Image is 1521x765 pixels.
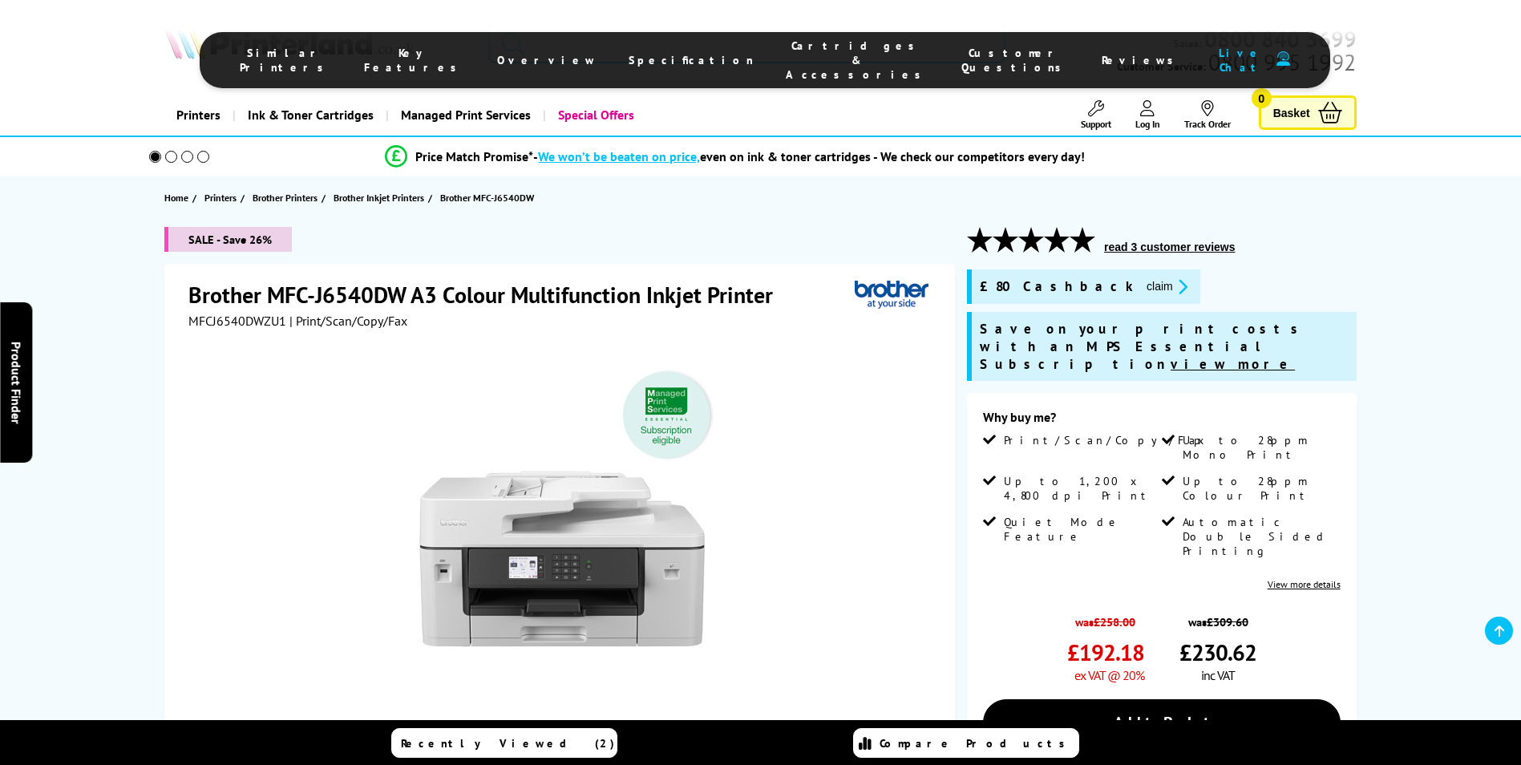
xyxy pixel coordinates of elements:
[164,95,233,136] a: Printers
[1276,51,1290,67] img: user-headset-duotone.svg
[127,143,1344,171] li: modal_Promise
[188,313,286,329] span: MFCJ6540DWZU1
[980,277,1134,296] span: £80 Cashback
[405,361,719,675] img: Brother MFC-J6540DW
[440,192,534,204] span: Brother MFC-J6540DW
[240,46,332,75] span: Similar Printers
[1171,355,1295,373] u: view more
[1268,578,1341,590] a: View more details
[1273,102,1310,123] span: Basket
[1183,474,1337,503] span: Up to 28ppm Colour Print
[188,280,789,310] h1: Brother MFC-J6540DW A3 Colour Multifunction Inkjet Printer
[1074,667,1144,683] span: ex VAT @ 20%
[543,95,646,136] a: Special Offers
[980,320,1305,373] span: Save on your print costs with an MPS Essential Subscription
[1135,100,1160,130] a: Log In
[391,728,617,758] a: Recently Viewed (2)
[253,189,318,206] span: Brother Printers
[983,699,1341,746] a: Add to Basket
[233,95,386,136] a: Ink & Toner Cartridges
[1081,118,1111,130] span: Support
[334,189,424,206] span: Brother Inkjet Printers
[1094,614,1135,629] strike: £258.00
[1142,277,1192,296] button: promo-description
[248,95,374,136] span: Ink & Toner Cartridges
[855,280,928,310] img: Brother
[415,148,533,164] span: Price Match Promise*
[1179,606,1256,629] span: was
[8,342,24,424] span: Product Finder
[786,38,929,82] span: Cartridges & Accessories
[880,736,1074,751] span: Compare Products
[533,148,1085,164] div: - even on ink & toner cartridges - We check our competitors every day!
[497,53,597,67] span: Overview
[1004,515,1158,544] span: Quiet Mode Feature
[1102,53,1182,67] span: Reviews
[1081,100,1111,130] a: Support
[1004,433,1210,447] span: Print/Scan/Copy/Fax
[538,148,700,164] span: We won’t be beaten on price,
[334,189,428,206] a: Brother Inkjet Printers
[1183,433,1337,462] span: Up to 28ppm Mono Print
[1179,637,1256,667] span: £230.62
[1135,118,1160,130] span: Log In
[1259,95,1357,130] a: Basket 0
[164,189,188,206] span: Home
[1207,614,1248,629] strike: £309.60
[1067,637,1144,667] span: £192.18
[853,728,1079,758] a: Compare Products
[1067,606,1144,629] span: was
[961,46,1070,75] span: Customer Questions
[253,189,322,206] a: Brother Printers
[1004,474,1158,503] span: Up to 1,200 x 4,800 dpi Print
[164,189,192,206] a: Home
[1214,46,1268,75] span: Live Chat
[1201,667,1235,683] span: inc VAT
[386,95,543,136] a: Managed Print Services
[164,227,292,252] span: SALE - Save 26%
[204,189,237,206] span: Printers
[629,53,754,67] span: Specification
[1184,100,1231,130] a: Track Order
[364,46,465,75] span: Key Features
[289,313,407,329] span: | Print/Scan/Copy/Fax
[401,736,615,751] span: Recently Viewed (2)
[1099,240,1240,254] button: read 3 customer reviews
[1252,88,1272,108] span: 0
[204,189,241,206] a: Printers
[1183,515,1337,558] span: Automatic Double Sided Printing
[983,409,1341,433] div: Why buy me?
